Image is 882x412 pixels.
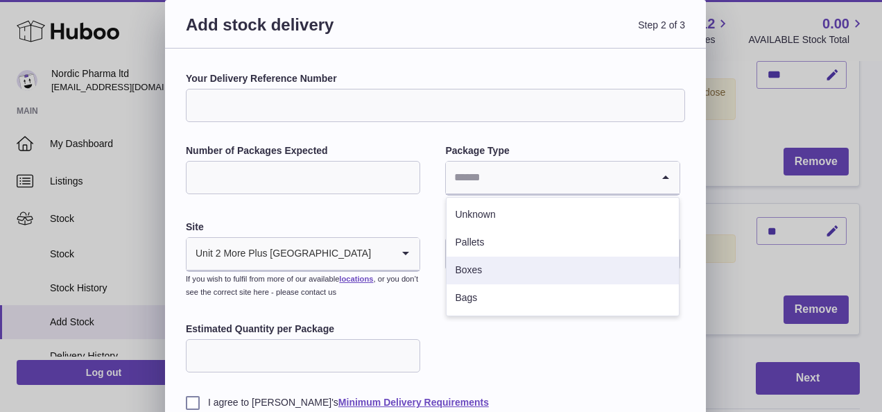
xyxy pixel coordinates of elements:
[186,72,685,85] label: Your Delivery Reference Number
[446,162,679,195] div: Search for option
[447,257,678,284] li: Boxes
[187,238,420,271] div: Search for option
[187,238,372,270] span: Unit 2 More Plus [GEOGRAPHIC_DATA]
[447,229,678,257] li: Pallets
[445,221,680,234] label: Expected Delivery Date
[186,275,418,296] small: If you wish to fulfil from more of our available , or you don’t see the correct site here - pleas...
[186,144,420,157] label: Number of Packages Expected
[186,221,420,234] label: Site
[186,396,685,409] label: I agree to [PERSON_NAME]'s
[372,238,392,270] input: Search for option
[186,14,435,52] h3: Add stock delivery
[338,397,489,408] a: Minimum Delivery Requirements
[435,14,685,52] span: Step 2 of 3
[186,323,420,336] label: Estimated Quantity per Package
[446,162,651,194] input: Search for option
[447,201,678,229] li: Unknown
[445,144,680,157] label: Package Type
[339,275,373,283] a: locations
[447,284,678,312] li: Bags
